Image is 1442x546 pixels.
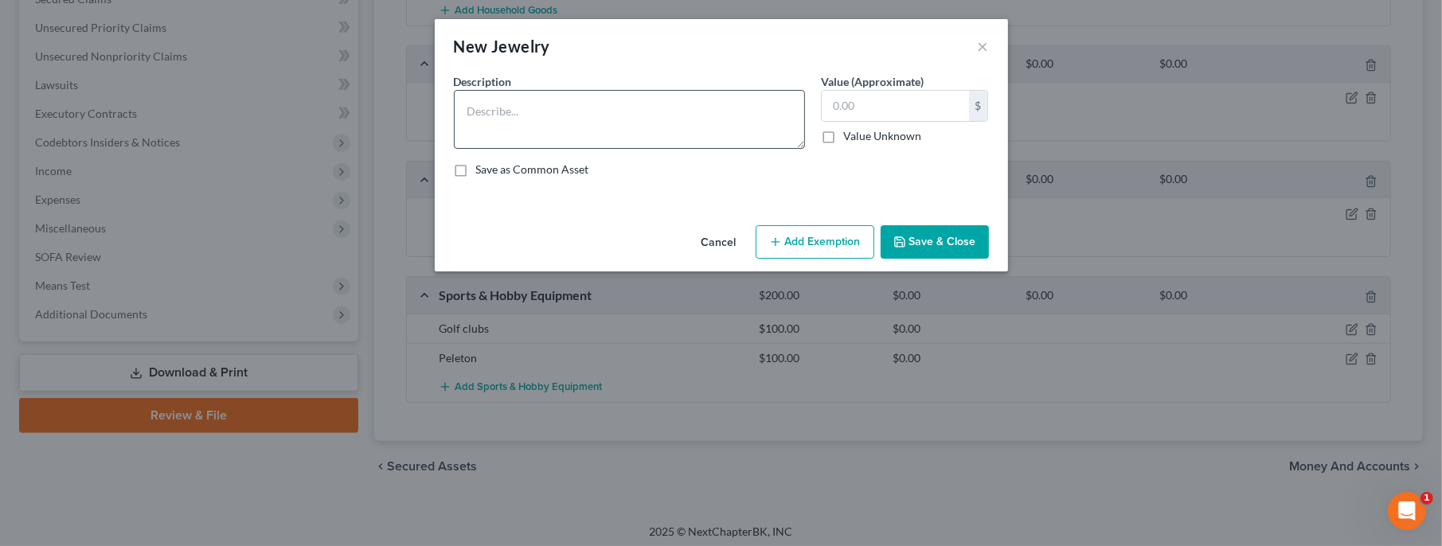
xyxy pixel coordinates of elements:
div: New Jewelry [454,35,550,57]
input: 0.00 [822,91,969,121]
button: Add Exemption [756,225,874,259]
span: Description [454,75,512,88]
label: Save as Common Asset [476,162,589,177]
button: Save & Close [881,225,989,259]
button: × [978,37,989,56]
div: $ [969,91,988,121]
span: 1 [1421,492,1433,505]
iframe: Intercom live chat [1388,492,1426,530]
label: Value Unknown [843,128,921,144]
label: Value (Approximate) [821,73,924,90]
button: Cancel [689,227,749,259]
